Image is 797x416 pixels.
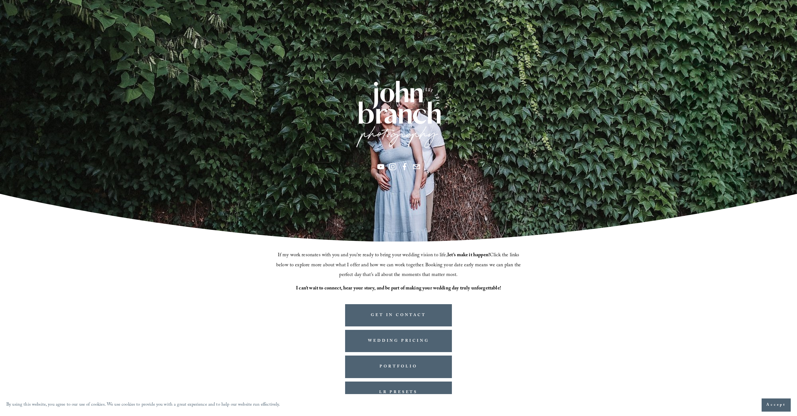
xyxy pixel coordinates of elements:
a: GET IN CONTACT [345,304,452,326]
button: Accept [762,398,791,412]
span: Accept [766,402,786,408]
a: Instagram [389,163,396,170]
a: LR PRESETS [345,382,452,404]
a: PORTFOLIO [345,356,452,378]
span: If my work resonates with you and you’re ready to bring your wedding vision to life, Click the li... [276,251,522,279]
a: WEDDING PRICING [345,330,452,352]
strong: let’s make it happen! [448,251,490,260]
strong: I can’t wait to connect, hear your story, and be part of making your wedding day truly unforgetta... [296,284,501,293]
a: YouTube [377,163,385,170]
a: Facebook [401,163,408,170]
p: By using this website, you agree to our use of cookies. We use cookies to provide you with a grea... [6,401,280,410]
a: info@jbivphotography.com [413,163,420,170]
